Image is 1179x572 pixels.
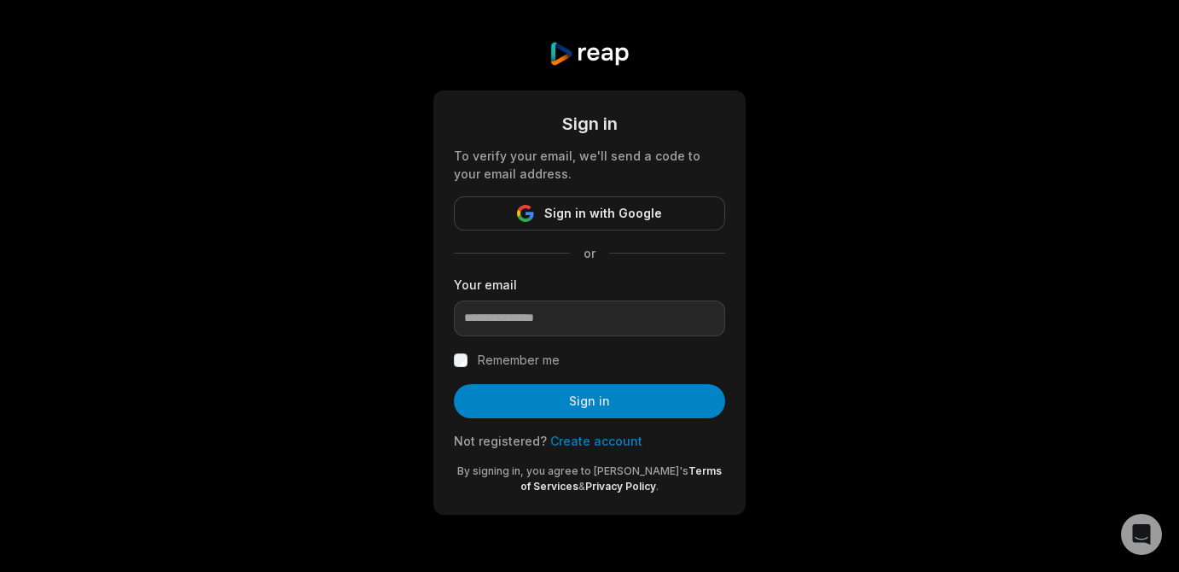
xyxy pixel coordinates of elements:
div: Sign in [454,111,725,137]
span: Sign in with Google [544,203,662,224]
button: Sign in with Google [454,196,725,231]
label: Your email [454,276,725,294]
button: Sign in [454,384,725,418]
a: Terms of Services [520,464,722,493]
span: & [578,480,585,493]
span: By signing in, you agree to [PERSON_NAME]'s [457,464,688,477]
div: Open Intercom Messenger [1121,514,1162,555]
span: . [656,480,659,493]
img: reap [549,41,630,67]
a: Create account [550,434,642,448]
span: or [570,244,609,262]
label: Remember me [478,350,560,371]
span: Not registered? [454,434,547,448]
a: Privacy Policy [585,480,656,493]
div: To verify your email, we'll send a code to your email address. [454,147,725,183]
